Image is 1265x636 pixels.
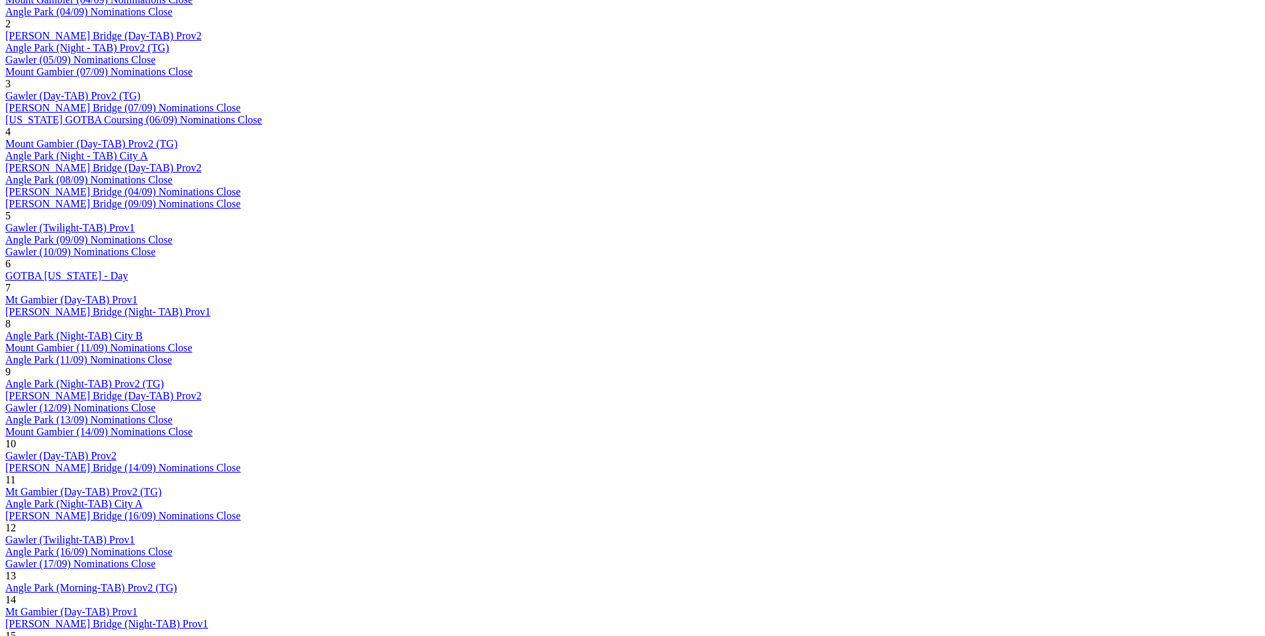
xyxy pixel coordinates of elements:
a: Mount Gambier (11/09) Nominations Close [5,342,192,353]
a: Mt Gambier (Day-TAB) Prov1 [5,606,137,617]
a: [PERSON_NAME] Bridge (16/09) Nominations Close [5,510,241,521]
a: [PERSON_NAME] Bridge (Night- TAB) Prov1 [5,306,211,317]
a: Angle Park (Night-TAB) City A [5,498,143,509]
span: 14 [5,594,16,605]
a: Angle Park (Night - TAB) Prov2 (TG) [5,42,169,53]
a: [PERSON_NAME] Bridge (Day-TAB) Prov2 [5,162,201,173]
a: [PERSON_NAME] Bridge (04/09) Nominations Close [5,186,241,197]
span: 9 [5,366,11,377]
a: [PERSON_NAME] Bridge (14/09) Nominations Close [5,462,241,473]
a: Angle Park (Morning-TAB) Prov2 (TG) [5,582,177,593]
span: 11 [5,474,15,485]
a: Gawler (Twilight-TAB) Prov1 [5,222,135,233]
a: Gawler (17/09) Nominations Close [5,558,155,569]
a: [PERSON_NAME] Bridge (09/09) Nominations Close [5,198,241,209]
a: Angle Park (08/09) Nominations Close [5,174,173,185]
a: Gawler (Twilight-TAB) Prov1 [5,534,135,545]
a: Mount Gambier (Day-TAB) Prov2 (TG) [5,138,177,149]
span: 4 [5,126,11,137]
a: [US_STATE] GOTBA Coursing (06/09) Nominations Close [5,114,262,125]
a: [PERSON_NAME] Bridge (Night-TAB) Prov1 [5,618,208,629]
span: 3 [5,78,11,89]
a: Angle Park (04/09) Nominations Close [5,6,173,17]
a: Angle Park (Night - TAB) City A [5,150,148,161]
a: Mount Gambier (07/09) Nominations Close [5,66,193,77]
a: [PERSON_NAME] Bridge (Day-TAB) Prov2 [5,30,201,41]
a: Gawler (05/09) Nominations Close [5,54,155,65]
a: Angle Park (13/09) Nominations Close [5,414,173,425]
span: 7 [5,282,11,293]
a: [PERSON_NAME] Bridge (07/09) Nominations Close [5,102,241,113]
a: Angle Park (16/09) Nominations Close [5,546,173,557]
a: Angle Park (09/09) Nominations Close [5,234,173,245]
a: Gawler (12/09) Nominations Close [5,402,155,413]
a: Angle Park (11/09) Nominations Close [5,354,172,365]
a: Gawler (Day-TAB) Prov2 [5,450,117,461]
a: GOTBA [US_STATE] - Day [5,270,128,281]
span: 6 [5,258,11,269]
a: Mt Gambier (Day-TAB) Prov1 [5,294,137,305]
span: 2 [5,18,11,29]
a: [PERSON_NAME] Bridge (Day-TAB) Prov2 [5,390,201,401]
span: 13 [5,570,16,581]
span: 5 [5,210,11,221]
a: Mount Gambier (14/09) Nominations Close [5,426,193,437]
a: Gawler (Day-TAB) Prov2 (TG) [5,90,141,101]
a: Mt Gambier (Day-TAB) Prov2 (TG) [5,486,161,497]
a: Angle Park (Night-TAB) Prov2 (TG) [5,378,164,389]
span: 12 [5,522,16,533]
a: Gawler (10/09) Nominations Close [5,246,155,257]
span: 10 [5,438,16,449]
span: 8 [5,318,11,329]
a: Angle Park (Night-TAB) City B [5,330,143,341]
